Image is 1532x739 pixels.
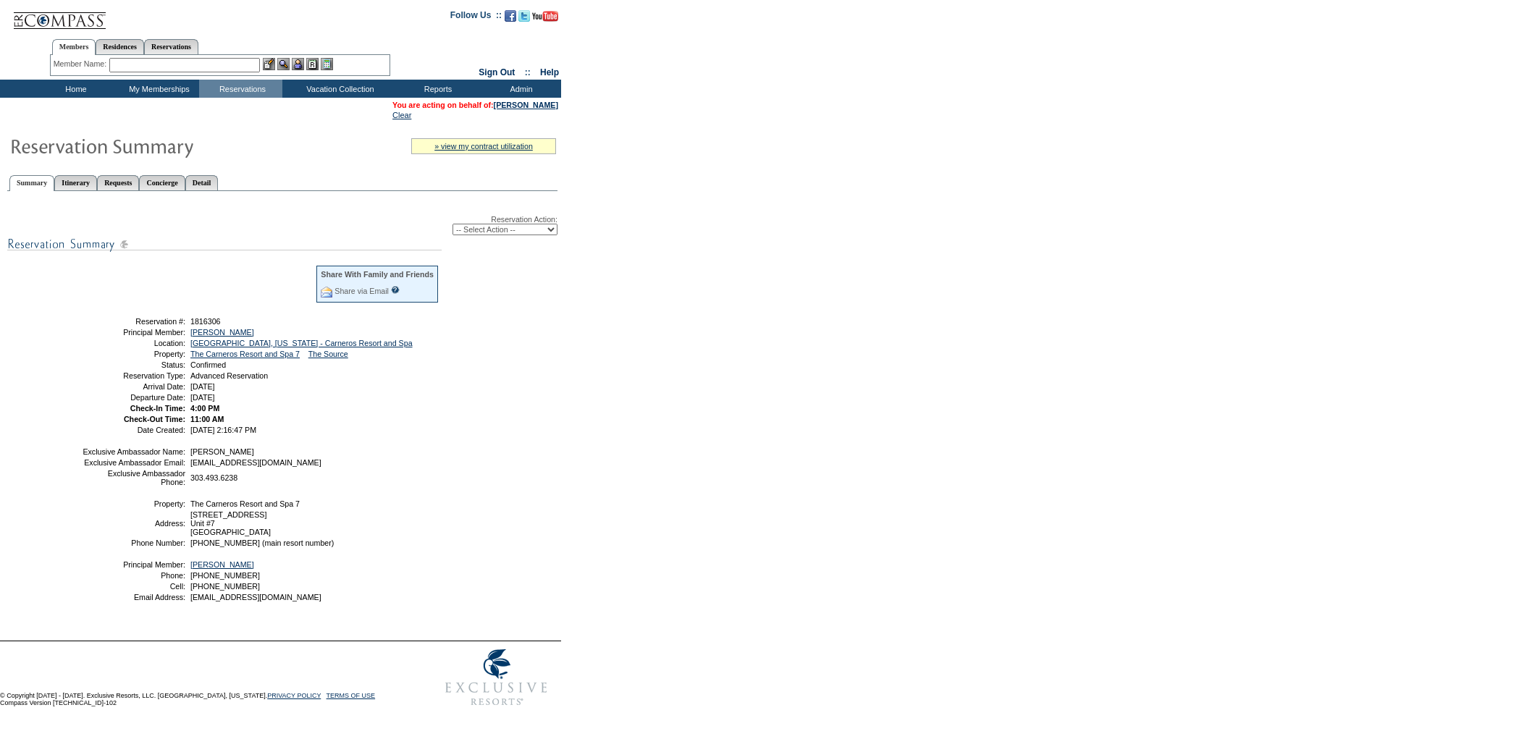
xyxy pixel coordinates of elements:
td: Follow Us :: [450,9,502,26]
img: Subscribe to our YouTube Channel [532,11,558,22]
a: Reservations [144,39,198,54]
img: Follow us on Twitter [518,10,530,22]
img: Become our fan on Facebook [505,10,516,22]
span: :: [525,67,531,77]
img: Reservations [306,58,319,70]
img: View [277,58,290,70]
a: Subscribe to our YouTube Channel [532,14,558,23]
a: Help [540,67,559,77]
a: Sign Out [479,67,515,77]
a: Follow us on Twitter [518,14,530,23]
img: b_edit.gif [263,58,275,70]
div: Member Name: [54,58,109,70]
img: b_calculator.gif [321,58,333,70]
img: Impersonate [292,58,304,70]
a: Residences [96,39,144,54]
a: Become our fan on Facebook [505,14,516,23]
a: Members [52,39,96,55]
